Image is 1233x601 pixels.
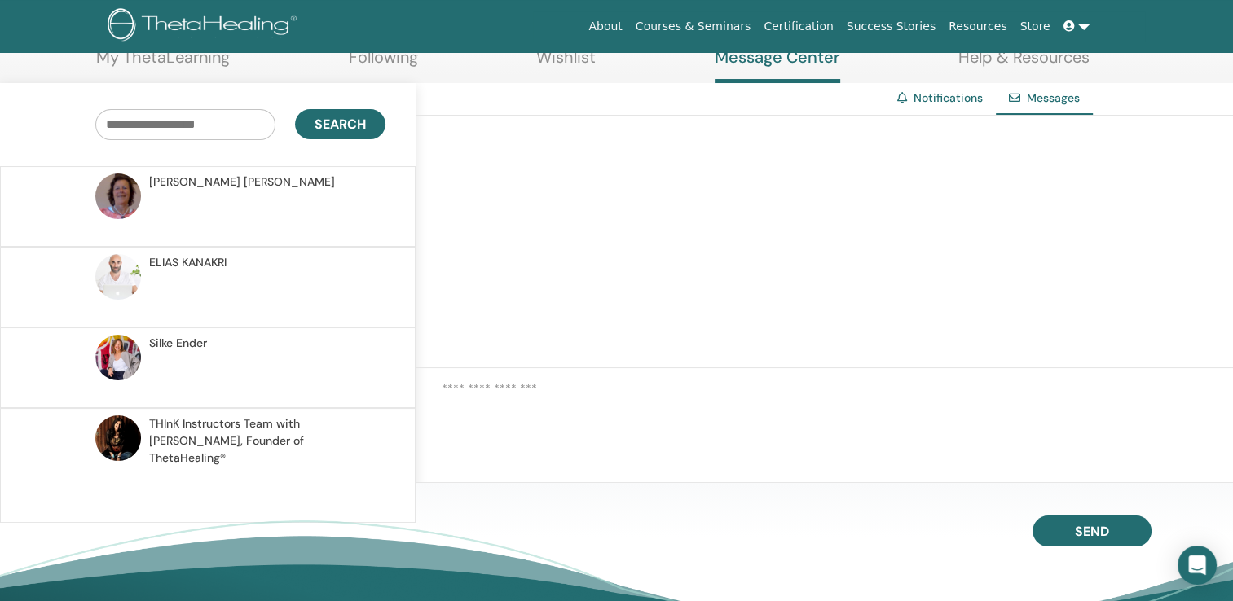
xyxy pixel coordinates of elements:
a: Following [349,47,418,79]
img: logo.png [108,8,302,45]
img: default.jpg [95,415,141,461]
a: Certification [757,11,839,42]
a: Store [1014,11,1057,42]
span: Silke Ender [149,335,207,352]
a: About [582,11,628,42]
div: Open Intercom Messenger [1178,546,1217,585]
a: Resources [942,11,1014,42]
a: Courses & Seminars [629,11,758,42]
span: THInK Instructors Team with [PERSON_NAME], Founder of ThetaHealing® [149,415,381,467]
a: Help & Resources [958,47,1090,79]
a: Notifications [914,90,983,105]
a: Success Stories [840,11,942,42]
button: Send [1033,515,1152,546]
span: Messages [1027,90,1080,105]
span: Send [1075,523,1109,540]
img: default.jpg [95,173,141,219]
span: Search [315,116,366,133]
img: default.jpg [95,254,141,300]
a: My ThetaLearning [96,47,230,79]
img: default.jpg [95,335,141,380]
span: ELIAS KANAKRI [149,254,227,271]
a: Wishlist [536,47,596,79]
span: [PERSON_NAME] [PERSON_NAME] [149,173,335,191]
a: Message Center [715,47,840,83]
button: Search [295,109,385,139]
